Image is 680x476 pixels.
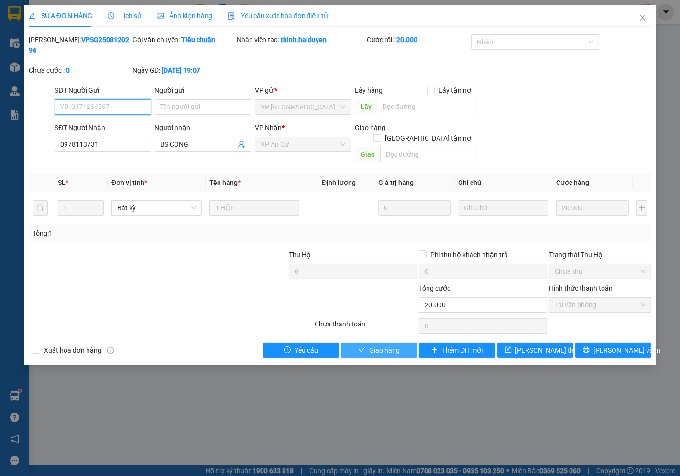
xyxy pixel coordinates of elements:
[209,200,300,216] input: VD: Bàn, Ghế
[427,249,512,260] span: Phí thu hộ khách nhận trả
[556,179,589,186] span: Cước hàng
[419,343,495,358] button: plusThêm ĐH mới
[108,12,142,20] span: Lịch sử
[157,12,212,20] span: Ảnh kiện hàng
[636,200,648,216] button: plus
[380,147,476,162] input: Dọc đường
[117,201,196,215] span: Bất kỳ
[29,34,131,55] div: [PERSON_NAME]:
[435,85,476,96] span: Lấy tận nơi
[157,12,164,19] span: picture
[381,133,476,143] span: [GEOGRAPHIC_DATA] tận nơi
[549,249,651,260] div: Trạng thái Thu Hộ
[341,343,417,358] button: checkGiao hàng
[555,298,646,312] span: Tại văn phòng
[497,343,573,358] button: save[PERSON_NAME] thay đổi
[155,122,251,133] div: Người nhận
[378,179,414,186] span: Giá trị hàng
[284,346,291,354] span: exclamation-circle
[639,14,647,22] span: close
[33,200,48,216] button: delete
[55,122,151,133] div: SĐT Người Nhận
[108,12,114,19] span: clock-circle
[40,345,105,356] span: Xuất hóa đơn hàng
[107,347,114,354] span: info-circle
[378,200,450,216] input: 0
[111,179,147,186] span: Đơn vị tính
[355,87,383,94] span: Lấy hàng
[33,228,263,238] div: Tổng: 1
[431,346,438,354] span: plus
[55,85,151,96] div: SĐT Người Gửi
[255,124,282,131] span: VP Nhận
[629,5,656,32] button: Close
[238,141,245,148] span: user-add
[355,147,380,162] span: Giao
[155,85,251,96] div: Người gửi
[261,100,345,114] span: VP Sài Gòn
[255,85,351,96] div: VP gửi
[29,12,35,19] span: edit
[66,66,70,74] b: 0
[455,173,553,192] th: Ghi chú
[369,345,400,356] span: Giao hàng
[133,34,235,45] div: Gói vận chuyển:
[355,124,385,131] span: Giao hàng
[593,345,660,356] span: [PERSON_NAME] và In
[355,99,377,114] span: Lấy
[442,345,483,356] span: Thêm ĐH mới
[377,99,476,114] input: Dọc đường
[505,346,512,354] span: save
[228,12,235,20] img: icon
[295,345,318,356] span: Yêu cầu
[549,284,613,292] label: Hình thức thanh toán
[182,36,216,43] b: Tiêu chuẩn
[228,12,329,20] span: Yêu cầu xuất hóa đơn điện tử
[419,284,450,292] span: Tổng cước
[556,200,628,216] input: 0
[555,264,646,279] span: Chưa thu
[261,137,345,151] span: VP An Cư
[367,34,469,45] div: Cước rồi :
[515,345,592,356] span: [PERSON_NAME] thay đổi
[237,34,365,45] div: Nhân viên tạo:
[29,12,92,20] span: SỬA ĐƠN HÀNG
[133,65,235,76] div: Ngày GD:
[263,343,339,358] button: exclamation-circleYêu cầu
[459,200,549,216] input: Ghi Chú
[162,66,201,74] b: [DATE] 19:07
[359,346,365,354] span: check
[322,179,356,186] span: Định lượng
[289,251,311,259] span: Thu Hộ
[314,319,418,335] div: Chưa thanh toán
[58,179,66,186] span: SL
[209,179,241,186] span: Tên hàng
[29,65,131,76] div: Chưa cước :
[583,346,590,354] span: printer
[575,343,651,358] button: printer[PERSON_NAME] và In
[396,36,417,43] b: 20.000
[281,36,327,43] b: thinh.haiduyen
